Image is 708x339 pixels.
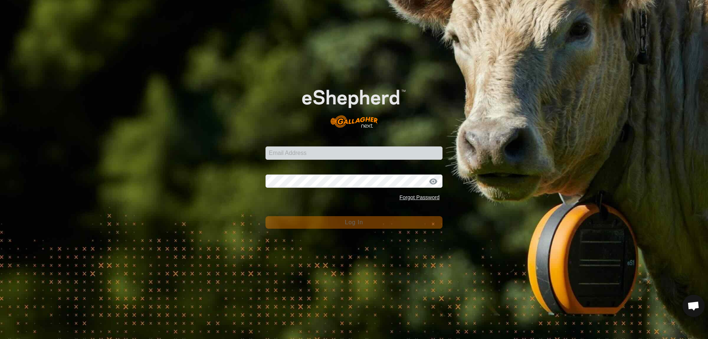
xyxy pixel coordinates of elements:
button: Log In [265,216,442,229]
a: Forgot Password [399,194,440,200]
input: Email Address [265,146,442,160]
img: E-shepherd Logo [283,75,425,135]
span: Log In [345,219,363,225]
div: Open chat [683,295,705,317]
